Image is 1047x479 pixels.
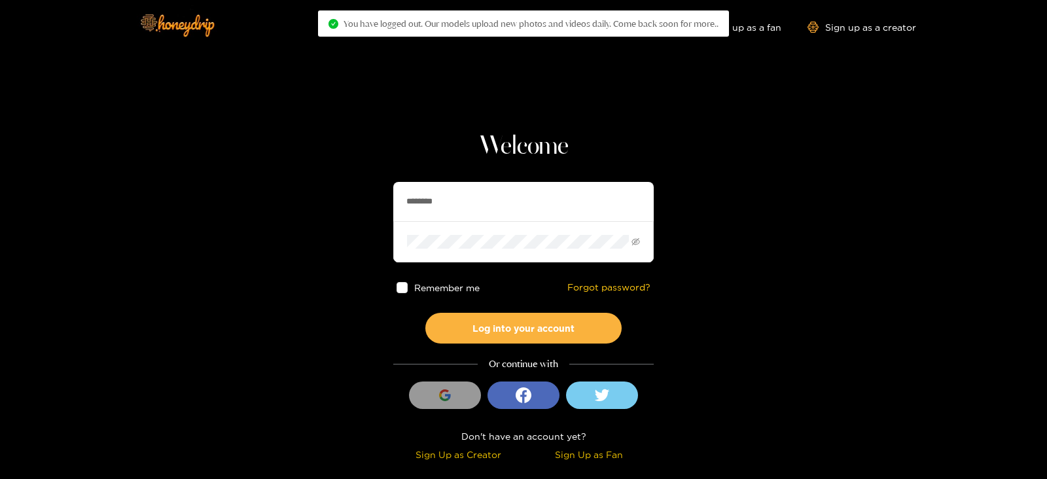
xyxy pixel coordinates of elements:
span: check-circle [328,19,338,29]
span: You have logged out. Our models upload new photos and videos daily. Come back soon for more.. [344,18,719,29]
a: Forgot password? [567,282,650,293]
h1: Welcome [393,131,654,162]
div: Sign Up as Fan [527,447,650,462]
span: eye-invisible [631,238,640,246]
div: Or continue with [393,357,654,372]
a: Sign up as a creator [807,22,916,33]
button: Log into your account [425,313,622,344]
a: Sign up as a fan [692,22,781,33]
div: Sign Up as Creator [397,447,520,462]
div: Don't have an account yet? [393,429,654,444]
span: Remember me [414,283,480,293]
